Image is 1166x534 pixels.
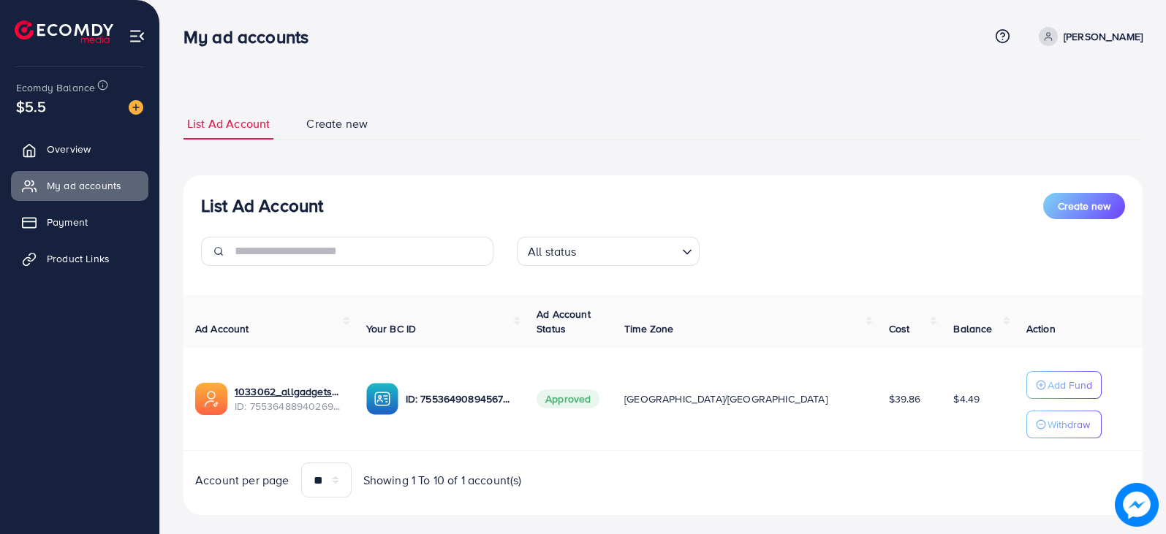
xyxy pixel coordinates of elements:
[11,244,148,273] a: Product Links
[1058,199,1110,213] span: Create new
[47,215,88,229] span: Payment
[235,384,343,414] div: <span class='underline'>1033062_allgadgets_1758721188396</span></br>7553648894026989575
[624,321,673,336] span: Time Zone
[1048,416,1090,433] p: Withdraw
[363,472,522,489] span: Showing 1 To 10 of 1 account(s)
[235,399,343,413] span: ID: 7553648894026989575
[581,238,676,262] input: Search for option
[187,115,270,132] span: List Ad Account
[525,241,580,262] span: All status
[47,178,121,193] span: My ad accounts
[953,321,992,336] span: Balance
[1043,193,1125,219] button: Create new
[16,96,47,117] span: $5.5
[16,80,95,95] span: Ecomdy Balance
[11,171,148,200] a: My ad accounts
[1064,28,1143,45] p: [PERSON_NAME]
[129,28,145,45] img: menu
[1026,411,1102,438] button: Withdraw
[183,26,320,47] h3: My ad accounts
[195,321,249,336] span: Ad Account
[889,392,921,406] span: $39.86
[889,321,910,336] span: Cost
[366,321,417,336] span: Your BC ID
[1026,321,1056,336] span: Action
[406,390,514,408] p: ID: 7553649089456701448
[366,383,398,415] img: ic-ba-acc.ded83a64.svg
[624,392,828,406] span: [GEOGRAPHIC_DATA]/[GEOGRAPHIC_DATA]
[11,207,148,237] a: Payment
[47,251,110,266] span: Product Links
[15,20,113,43] img: logo
[306,115,368,132] span: Create new
[537,307,591,336] span: Ad Account Status
[517,237,700,266] div: Search for option
[1026,371,1102,399] button: Add Fund
[537,389,599,408] span: Approved
[11,134,148,164] a: Overview
[235,384,343,399] a: 1033062_allgadgets_1758721188396
[953,392,980,406] span: $4.49
[1048,376,1092,394] p: Add Fund
[1033,27,1143,46] a: [PERSON_NAME]
[195,472,289,489] span: Account per page
[129,100,143,115] img: image
[201,195,323,216] h3: List Ad Account
[195,383,227,415] img: ic-ads-acc.e4c84228.svg
[1115,483,1159,527] img: image
[47,142,91,156] span: Overview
